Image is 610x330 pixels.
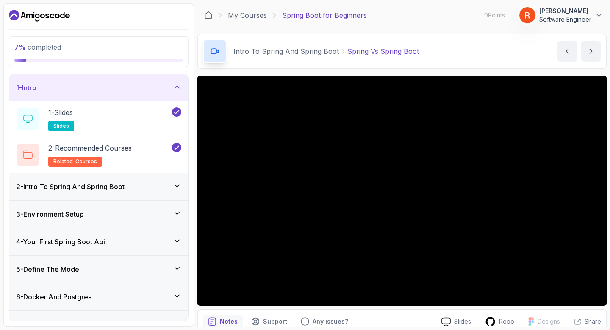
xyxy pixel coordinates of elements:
[567,317,601,326] button: Share
[16,83,36,93] h3: 1 - Intro
[581,41,601,62] button: next content
[519,7,535,23] img: user profile image
[9,228,188,255] button: 4-Your First Spring Boot Api
[435,317,478,326] a: Slides
[16,143,181,167] button: 2-Recommended Coursesrelated-courses
[454,317,471,326] p: Slides
[519,7,603,24] button: user profile image[PERSON_NAME]Software Engineer
[53,123,69,129] span: slides
[16,319,77,330] h3: 7 - Databases Setup
[246,315,292,328] button: Support button
[220,317,238,326] p: Notes
[9,201,188,228] button: 3-Environment Setup
[203,315,243,328] button: notes button
[9,283,188,310] button: 6-Docker And Postgres
[204,11,213,20] a: Dashboard
[16,209,84,219] h3: 3 - Environment Setup
[9,9,70,22] a: Dashboard
[557,41,577,62] button: previous content
[14,43,26,51] span: 7 %
[263,317,287,326] p: Support
[197,76,607,306] iframe: 1 - Spring vs Spring Boot
[538,317,560,326] p: Designs
[48,143,132,153] p: 2 - Recommended Courses
[9,74,188,101] button: 1-Intro
[478,316,521,327] a: Repo
[313,317,348,326] p: Any issues?
[53,158,97,165] span: related-courses
[539,15,591,24] p: Software Engineer
[14,43,61,51] span: completed
[9,256,188,283] button: 5-Define The Model
[9,173,188,200] button: 2-Intro To Spring And Spring Boot
[539,7,591,15] p: [PERSON_NAME]
[48,107,73,117] p: 1 - Slides
[585,317,601,326] p: Share
[16,237,105,247] h3: 4 - Your First Spring Boot Api
[296,315,353,328] button: Feedback button
[228,10,267,20] a: My Courses
[499,317,514,326] p: Repo
[16,292,91,302] h3: 6 - Docker And Postgres
[16,182,125,192] h3: 2 - Intro To Spring And Spring Boot
[233,46,339,56] p: Intro To Spring And Spring Boot
[16,107,181,131] button: 1-Slidesslides
[16,264,81,274] h3: 5 - Define The Model
[282,10,367,20] p: Spring Boot for Beginners
[347,46,419,56] p: Spring Vs Spring Boot
[484,11,505,20] p: 0 Points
